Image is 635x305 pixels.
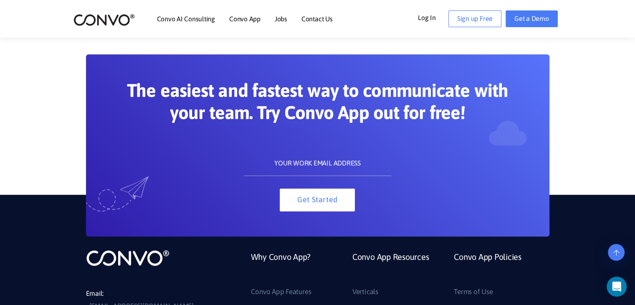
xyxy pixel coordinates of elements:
[448,10,501,27] a: Sign up Free
[607,277,627,297] div: Open Intercom Messenger
[73,13,135,26] img: logo_2.png
[506,10,558,27] a: Get a Demo
[275,15,287,22] a: Jobs
[280,188,355,211] button: Get Started
[157,15,215,22] a: Convo AI Consulting
[251,249,311,285] a: Why Convo App?
[229,15,261,22] a: Convo App
[301,15,333,22] a: Contact Us
[251,285,311,299] a: Convo App Features
[418,10,448,24] a: Log In
[454,285,493,299] a: Terms of Use
[454,249,521,285] a: Convo App Policies
[126,79,510,130] h2: The easiest and fastest way to communicate with your team. Try Convo App out for free!
[352,285,378,299] a: Verticals
[352,249,429,285] a: Convo App Resources
[244,151,391,176] input: YOUR WORK EMAIL ADDRESS
[86,249,170,267] img: logo_not_found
